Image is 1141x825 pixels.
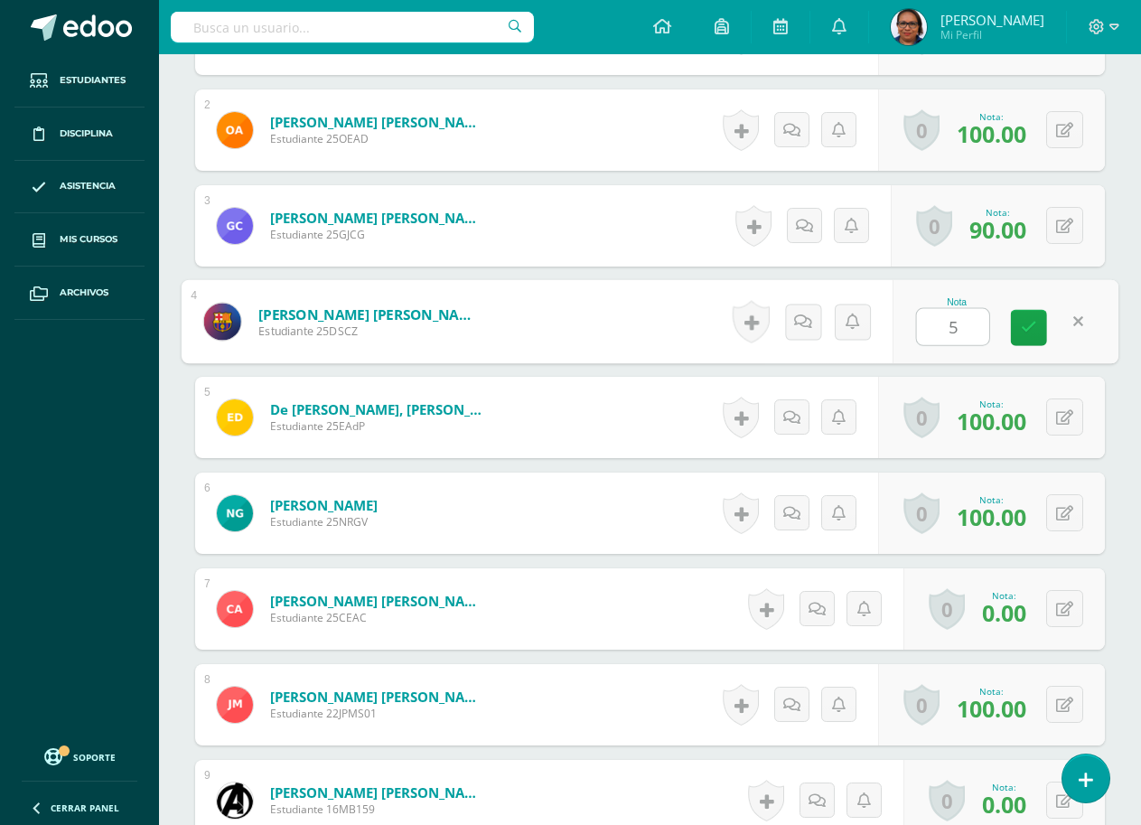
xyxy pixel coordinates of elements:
a: de [PERSON_NAME], [PERSON_NAME] [270,400,487,418]
a: [PERSON_NAME] [PERSON_NAME] [270,113,487,131]
div: Nota: [969,206,1026,219]
span: 100.00 [957,693,1026,724]
div: Nota: [957,398,1026,410]
a: [PERSON_NAME] [PERSON_NAME] [258,305,482,323]
span: 100.00 [957,502,1026,532]
div: Nota: [982,589,1026,602]
span: Mis cursos [60,232,117,247]
a: 0 [903,109,940,151]
span: Estudiantes [60,73,126,88]
a: [PERSON_NAME] [PERSON_NAME] [270,592,487,610]
a: 0 [903,492,940,534]
span: [PERSON_NAME] [940,11,1044,29]
a: 0 [916,205,952,247]
div: Nota: [957,493,1026,506]
a: Asistencia [14,161,145,214]
a: Estudiantes [14,54,145,108]
a: Archivos [14,267,145,320]
span: Estudiante 25NRGV [270,514,378,530]
a: [PERSON_NAME] [PERSON_NAME] [270,688,487,706]
span: Estudiante 25GJCG [270,227,487,242]
input: 0-100.0 [917,309,989,345]
span: Estudiante 25EAdP [270,418,487,434]
a: Mis cursos [14,213,145,267]
span: Soporte [73,751,116,764]
span: Asistencia [60,179,116,193]
a: 0 [929,780,965,821]
img: 582f6961fd10220c62d9660a3c34d053.png [217,783,253,819]
img: 17aa3a9e6ae28e49a2935cd72556e2cf.png [217,591,253,627]
a: Disciplina [14,108,145,161]
span: Mi Perfil [940,27,1044,42]
span: 0.00 [982,789,1026,820]
span: Estudiante 22JPMS01 [270,706,487,721]
img: 368bf9bf7da4bbc938b9953abf0b3e48.png [204,303,241,340]
a: [PERSON_NAME] [PERSON_NAME] [270,783,487,802]
img: 2101e1f0d5f0dfbf436caf5a8a8a6926.png [217,687,253,723]
span: Estudiante 25OEAD [270,131,487,146]
span: Estudiante 25CEAC [270,610,487,625]
span: Estudiante 25DSCZ [258,323,482,340]
a: [PERSON_NAME] [PERSON_NAME] [270,209,487,227]
a: 0 [929,588,965,630]
img: 372398db3e375715a690d5794b669290.png [217,399,253,436]
span: 100.00 [957,118,1026,149]
a: 0 [903,397,940,438]
input: Busca un usuario... [171,12,534,42]
a: [PERSON_NAME] [270,496,378,514]
span: 0.00 [982,597,1026,628]
div: Nota [916,297,998,307]
div: Nota: [957,110,1026,123]
div: Nota: [957,685,1026,698]
div: Nota: [982,781,1026,793]
span: Cerrar panel [51,802,119,814]
a: 0 [903,684,940,726]
img: 0db91d0802713074fb0c9de2dd01ee27.png [891,9,927,45]
img: 8ba1fc944c4b112768bd338cf030266e.png [217,495,253,531]
img: 25e11750aa7ba0b0d2ee2f3f17c10e58.png [217,208,253,244]
span: 100.00 [957,406,1026,436]
span: 90.00 [969,214,1026,245]
span: Estudiante 16MB159 [270,802,487,817]
span: Disciplina [60,127,113,141]
a: Soporte [22,744,137,768]
img: a333ea5bf781834679ecfa7de2a3852a.png [217,112,253,148]
span: Archivos [60,286,108,300]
